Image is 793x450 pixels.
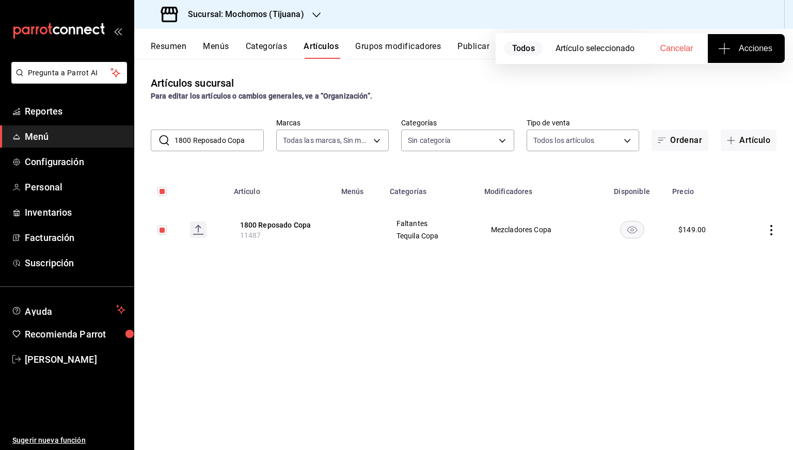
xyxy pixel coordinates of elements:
button: Artículos [304,41,339,59]
span: Menú [25,130,125,143]
button: Menús [203,41,229,59]
span: Recomienda Parrot [25,327,125,341]
span: Pregunta a Parrot AI [28,68,111,78]
span: Cancelar [660,44,693,53]
span: Tequila Copa [396,232,465,239]
th: Artículo [228,172,335,205]
span: Facturación [25,231,125,245]
button: Grupos modificadores [355,41,441,59]
th: Disponible [598,172,666,205]
th: Categorías [384,172,478,205]
th: Menús [335,172,384,205]
label: Marcas [276,119,389,126]
span: Personal [25,180,125,194]
button: Ordenar [652,130,708,151]
button: actions [766,225,776,235]
button: availability-product [620,221,644,238]
button: Pregunta a Parrot AI [11,62,127,84]
span: Inventarios [25,205,125,219]
label: Tipo de venta [527,119,640,126]
button: Resumen [151,41,186,59]
button: Categorías [246,41,288,59]
a: Pregunta a Parrot AI [7,75,127,86]
button: Publicar [457,41,489,59]
strong: Para editar los artículos o cambios generales, ve a “Organización”. [151,92,372,100]
span: 11487 [240,231,261,239]
label: Categorías [401,119,514,126]
div: $ 149.00 [678,224,706,235]
span: Todas las marcas, Sin marca [283,135,370,146]
button: Cancelar [645,34,708,63]
th: Precio [666,172,738,205]
span: Sin categoría [408,135,451,146]
span: Suscripción [25,256,125,270]
th: Modificadores [478,172,598,205]
span: Ayuda [25,303,112,316]
span: Acciones [720,42,772,55]
h3: Sucursal: Mochomos (Tijuana) [180,8,304,21]
span: Todos [504,41,543,56]
button: Artículo [721,130,776,151]
input: Buscar artículo [175,130,264,151]
button: open_drawer_menu [114,27,122,35]
span: Reportes [25,104,125,118]
button: Acciones [708,34,785,63]
button: edit-product-location [240,220,323,230]
div: Artículos sucursal [151,75,234,91]
span: [PERSON_NAME] [25,352,125,366]
span: Sugerir nueva función [12,435,125,446]
span: Todos los artículos [533,135,595,146]
span: Configuración [25,155,125,169]
span: Faltantes [396,220,465,227]
div: Artículo seleccionado [556,42,648,55]
div: navigation tabs [151,41,793,59]
span: Mezcladores Copa [491,226,585,233]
